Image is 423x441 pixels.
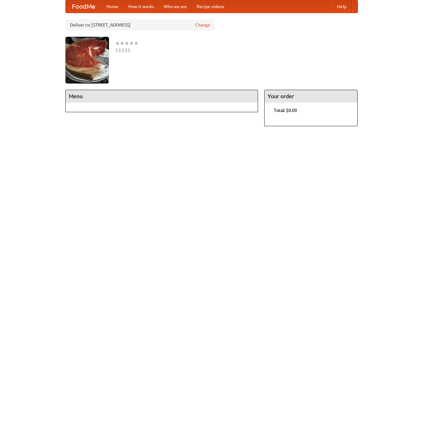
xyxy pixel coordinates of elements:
div: Deliver to: [STREET_ADDRESS] [65,19,215,31]
li: $ [125,47,128,54]
a: Recipe videos [192,0,229,13]
a: Change [195,22,210,28]
h4: Your order [265,90,357,103]
li: $ [115,47,118,54]
li: ★ [129,40,134,47]
li: ★ [120,40,125,47]
a: How it works [123,0,159,13]
li: $ [118,47,121,54]
a: Help [332,0,351,13]
a: Home [101,0,123,13]
a: Who we are [159,0,192,13]
li: ★ [134,40,139,47]
li: ★ [115,40,120,47]
img: angular.jpg [65,37,109,84]
li: ★ [125,40,129,47]
b: Total: $0.00 [274,108,297,113]
h4: Menu [66,90,258,103]
li: $ [121,47,125,54]
a: FoodMe [66,0,101,13]
li: $ [128,47,131,54]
